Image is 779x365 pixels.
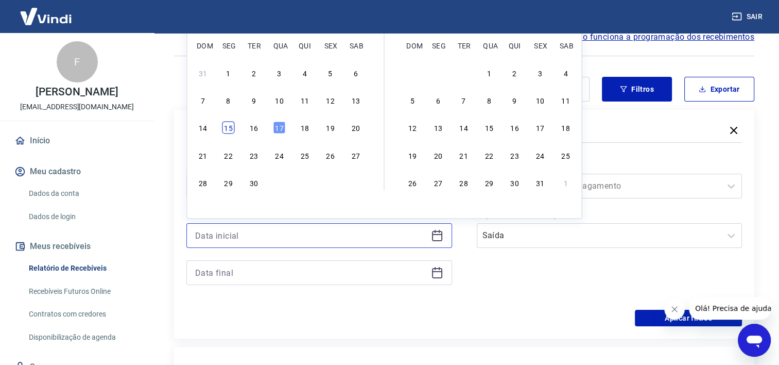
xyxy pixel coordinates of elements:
div: Choose quarta-feira, 15 de outubro de 2025 [483,122,495,134]
div: Choose domingo, 14 de setembro de 2025 [197,122,209,134]
div: Choose domingo, 26 de outubro de 2025 [406,176,419,189]
div: Choose quinta-feira, 16 de outubro de 2025 [509,122,521,134]
div: F [57,41,98,82]
div: Choose quinta-feira, 2 de outubro de 2025 [299,176,311,189]
div: Choose quarta-feira, 17 de setembro de 2025 [273,122,285,134]
div: Choose terça-feira, 2 de setembro de 2025 [248,67,260,79]
div: Choose domingo, 19 de outubro de 2025 [406,149,419,161]
div: Choose segunda-feira, 15 de setembro de 2025 [222,122,235,134]
div: dom [197,39,209,52]
div: Choose sábado, 4 de outubro de 2025 [560,67,572,79]
div: Choose quinta-feira, 23 de outubro de 2025 [509,149,521,161]
span: Olá! Precisa de ajuda? [6,7,86,15]
div: Choose domingo, 7 de setembro de 2025 [197,94,209,107]
div: Choose sábado, 25 de outubro de 2025 [560,149,572,161]
div: Choose quinta-feira, 11 de setembro de 2025 [299,94,311,107]
div: Choose segunda-feira, 13 de outubro de 2025 [432,122,444,134]
button: Filtros [602,77,672,102]
div: Choose terça-feira, 9 de setembro de 2025 [248,94,260,107]
a: Contratos com credores [25,304,142,325]
a: Dados da conta [25,183,142,204]
div: Choose quarta-feira, 24 de setembro de 2025 [273,149,285,161]
div: Choose segunda-feira, 6 de outubro de 2025 [432,94,444,107]
div: month 2025-10 [405,65,574,190]
div: Choose sexta-feira, 24 de outubro de 2025 [534,149,546,161]
div: Choose domingo, 21 de setembro de 2025 [197,149,209,161]
div: Choose sábado, 6 de setembro de 2025 [350,67,362,79]
iframe: Fechar mensagem [664,299,685,320]
input: Data inicial [195,228,427,243]
div: Choose quinta-feira, 18 de setembro de 2025 [299,122,311,134]
div: Choose domingo, 28 de setembro de 2025 [406,67,419,79]
div: Choose quarta-feira, 3 de setembro de 2025 [273,67,285,79]
a: Saiba como funciona a programação dos recebimentos [542,31,754,43]
div: seg [432,39,444,52]
div: Choose quinta-feira, 25 de setembro de 2025 [299,149,311,161]
div: seg [222,39,235,52]
div: Choose terça-feira, 28 de outubro de 2025 [457,176,470,189]
div: Choose sexta-feira, 3 de outubro de 2025 [324,176,336,189]
div: Choose segunda-feira, 22 de setembro de 2025 [222,149,235,161]
div: Choose sábado, 13 de setembro de 2025 [350,94,362,107]
div: Choose quarta-feira, 1 de outubro de 2025 [483,67,495,79]
div: Choose segunda-feira, 20 de outubro de 2025 [432,149,444,161]
button: Exportar [684,77,754,102]
div: Choose quarta-feira, 29 de outubro de 2025 [483,176,495,189]
div: sex [324,39,336,52]
div: Choose quinta-feira, 9 de outubro de 2025 [509,94,521,107]
div: Choose quarta-feira, 8 de outubro de 2025 [483,94,495,107]
div: qui [299,39,311,52]
div: Choose terça-feira, 7 de outubro de 2025 [457,94,470,107]
div: Choose sexta-feira, 31 de outubro de 2025 [534,176,546,189]
div: sab [350,39,362,52]
iframe: Mensagem da empresa [689,297,771,320]
img: Vindi [12,1,79,32]
div: Choose sexta-feira, 10 de outubro de 2025 [534,94,546,107]
p: [PERSON_NAME] [36,87,118,97]
div: Choose sábado, 11 de outubro de 2025 [560,94,572,107]
div: Choose domingo, 12 de outubro de 2025 [406,122,419,134]
div: Choose terça-feira, 16 de setembro de 2025 [248,122,260,134]
div: ter [248,39,260,52]
div: Choose sexta-feira, 5 de setembro de 2025 [324,67,336,79]
div: Choose sexta-feira, 12 de setembro de 2025 [324,94,336,107]
button: Meu cadastro [12,160,142,183]
div: Choose sábado, 18 de outubro de 2025 [560,122,572,134]
button: Sair [730,7,767,26]
div: Choose sexta-feira, 3 de outubro de 2025 [534,67,546,79]
a: Relatório de Recebíveis [25,258,142,279]
div: Choose segunda-feira, 1 de setembro de 2025 [222,67,235,79]
button: Aplicar filtros [635,310,742,326]
input: Data final [195,265,427,280]
div: Choose domingo, 28 de setembro de 2025 [197,176,209,189]
div: Choose quinta-feira, 30 de outubro de 2025 [509,176,521,189]
p: [EMAIL_ADDRESS][DOMAIN_NAME] [20,102,134,112]
div: qui [509,39,521,52]
div: Choose domingo, 5 de outubro de 2025 [406,94,419,107]
div: Choose sábado, 20 de setembro de 2025 [350,122,362,134]
div: Choose sexta-feira, 17 de outubro de 2025 [534,122,546,134]
div: sex [534,39,546,52]
div: Choose domingo, 31 de agosto de 2025 [197,67,209,79]
a: Recebíveis Futuros Online [25,281,142,302]
div: Choose sexta-feira, 19 de setembro de 2025 [324,122,336,134]
div: Choose quarta-feira, 10 de setembro de 2025 [273,94,285,107]
div: Choose segunda-feira, 8 de setembro de 2025 [222,94,235,107]
a: Início [12,129,142,152]
div: Choose segunda-feira, 27 de outubro de 2025 [432,176,444,189]
label: Forma de Pagamento [479,159,740,172]
a: Dados de login [25,206,142,227]
div: Choose quinta-feira, 4 de setembro de 2025 [299,67,311,79]
div: sab [560,39,572,52]
label: Tipo de Movimentação [479,209,740,221]
div: Choose segunda-feira, 29 de setembro de 2025 [222,176,235,189]
div: Choose terça-feira, 30 de setembro de 2025 [457,67,470,79]
div: ter [457,39,470,52]
div: Choose terça-feira, 21 de outubro de 2025 [457,149,470,161]
button: Meus recebíveis [12,235,142,258]
div: Choose sábado, 27 de setembro de 2025 [350,149,362,161]
a: Disponibilização de agenda [25,327,142,348]
div: Choose sábado, 1 de novembro de 2025 [560,176,572,189]
div: Choose terça-feira, 30 de setembro de 2025 [248,176,260,189]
